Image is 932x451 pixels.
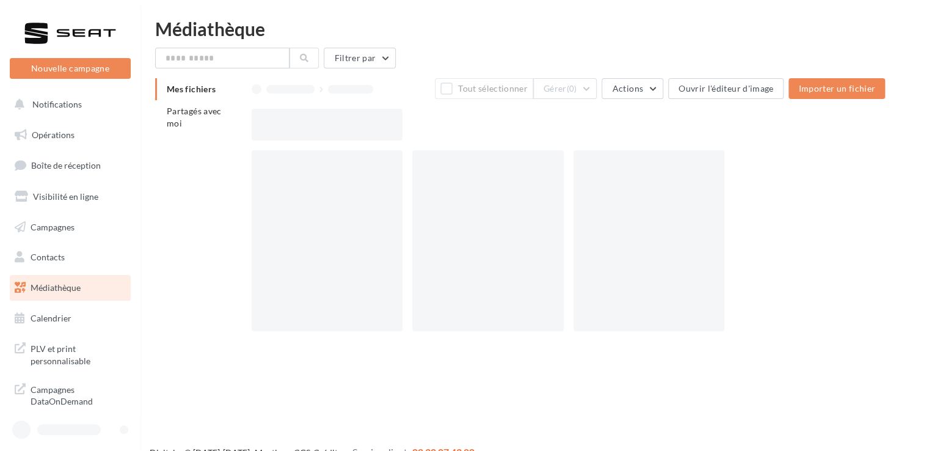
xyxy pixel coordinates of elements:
a: Opérations [7,122,133,148]
button: Importer un fichier [788,78,885,99]
a: Calendrier [7,306,133,331]
span: Opérations [32,130,75,140]
button: Actions [602,78,663,99]
span: PLV et print personnalisable [31,340,126,367]
button: Notifications [7,92,128,117]
div: Médiathèque [155,20,917,38]
a: Contacts [7,244,133,270]
button: Tout sélectionner [435,78,533,99]
button: Filtrer par [324,48,396,68]
span: Médiathèque [31,282,81,293]
span: Campagnes [31,221,75,232]
span: Actions [612,83,643,94]
a: Campagnes [7,215,133,240]
a: PLV et print personnalisable [7,335,133,372]
span: (0) [567,84,577,94]
span: Campagnes DataOnDemand [31,381,126,408]
span: Notifications [32,99,82,109]
span: Importer un fichier [798,83,875,94]
button: Ouvrir l'éditeur d'image [668,78,784,99]
a: Campagnes DataOnDemand [7,376,133,413]
a: Visibilité en ligne [7,184,133,210]
span: Boîte de réception [31,160,101,170]
span: Mes fichiers [167,84,216,94]
span: Calendrier [31,313,71,323]
span: Partagés avec moi [167,106,222,128]
span: Contacts [31,252,65,262]
span: Visibilité en ligne [33,191,98,202]
button: Nouvelle campagne [10,58,131,79]
button: Gérer(0) [533,78,597,99]
a: Médiathèque [7,275,133,301]
a: Boîte de réception [7,152,133,178]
